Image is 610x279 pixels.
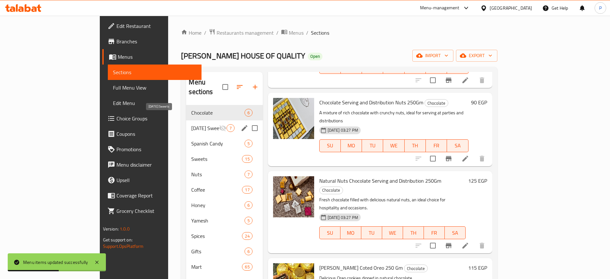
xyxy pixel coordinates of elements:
[102,172,202,188] a: Upsell
[242,155,252,163] div: items
[340,226,361,239] button: MO
[325,214,361,221] span: [DATE] 03:27 PM
[474,73,490,88] button: delete
[424,226,445,239] button: FR
[191,217,244,224] div: Yamesh
[186,151,262,167] div: Sweets15
[361,226,382,239] button: TU
[116,22,196,30] span: Edit Restaurant
[103,225,119,233] span: Version:
[311,29,329,37] span: Sections
[319,98,423,107] span: Chocolate Serving and Distribution Nuts 250Gm
[281,29,304,37] a: Menus
[118,53,196,61] span: Menus
[102,157,202,172] a: Menu disclaimer
[191,155,242,163] span: Sweets
[242,264,252,270] span: 65
[245,217,253,224] div: items
[209,29,274,37] a: Restaurants management
[113,99,196,107] span: Edit Menu
[186,259,262,275] div: Mart65
[242,187,252,193] span: 17
[325,127,361,133] span: [DATE] 03:27 PM
[113,84,196,92] span: Full Menu View
[245,248,252,255] span: 6
[186,105,262,120] div: Chocolate6
[219,80,232,94] span: Select all sections
[420,4,460,12] div: Menu-management
[461,76,469,84] a: Edit menu item
[120,225,130,233] span: 1.0.0
[322,141,338,150] span: SU
[240,123,249,133] button: edit
[245,141,252,147] span: 5
[445,226,466,239] button: SA
[425,99,448,107] div: Chocolate
[412,50,453,62] button: import
[474,151,490,166] button: delete
[116,176,196,184] span: Upsell
[306,29,308,37] li: /
[343,63,359,72] span: MO
[232,79,247,95] span: Sort sections
[186,167,262,182] div: Nuts7
[245,201,253,209] div: items
[471,98,487,107] h6: 90 EGP
[102,111,202,126] a: Choice Groups
[450,141,466,150] span: SA
[417,52,448,60] span: import
[468,263,487,272] h6: 115 EGP
[319,196,466,212] p: Fresh chocolate filled with delicious natural nuts, an ideal choice for hospitality and occasions.
[468,176,487,185] h6: 125 EGP
[103,242,144,250] a: Support.OpsPlatform
[490,4,532,12] div: [GEOGRAPHIC_DATA]
[308,54,322,59] span: Open
[191,232,242,240] span: Spices
[273,176,314,217] img: Natural Nuts Chocolate Serving and Distribution 250Gm
[428,141,444,150] span: FR
[186,213,262,228] div: Yamesh5
[426,152,440,165] span: Select to update
[102,126,202,142] a: Coupons
[23,259,88,266] div: Menu items updated successfully
[245,202,252,208] span: 6
[322,228,338,238] span: SU
[245,218,252,224] span: 5
[247,79,263,95] button: Add section
[227,124,235,132] div: items
[319,139,341,152] button: SU
[599,4,602,12] span: P
[116,115,196,122] span: Choice Groups
[385,228,400,238] span: WE
[383,139,404,152] button: WE
[102,142,202,157] a: Promotions
[365,63,381,72] span: TU
[191,124,219,132] span: [DATE] Sweets
[191,140,244,147] span: Spanish Candy
[474,238,490,253] button: delete
[319,176,441,186] span: Natural Nuts Chocolate Serving and Distribution 250Gm
[191,186,242,194] span: Coffee
[191,248,244,255] span: Gifts
[116,145,196,153] span: Promotions
[365,141,381,150] span: TU
[426,139,447,152] button: FR
[108,65,202,80] a: Sections
[245,248,253,255] div: items
[204,29,206,37] li: /
[227,125,234,131] span: 7
[447,228,463,238] span: SA
[441,238,456,253] button: Branch-specific-item
[186,136,262,151] div: Spanish Candy5
[322,63,338,72] span: SU
[102,203,202,219] a: Grocery Checklist
[461,155,469,162] a: Edit menu item
[403,226,424,239] button: TH
[343,141,359,150] span: MO
[186,244,262,259] div: Gifts6
[245,170,253,178] div: items
[425,100,448,107] span: Chocolate
[181,48,305,63] span: [PERSON_NAME] HOUSE OF QUALITY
